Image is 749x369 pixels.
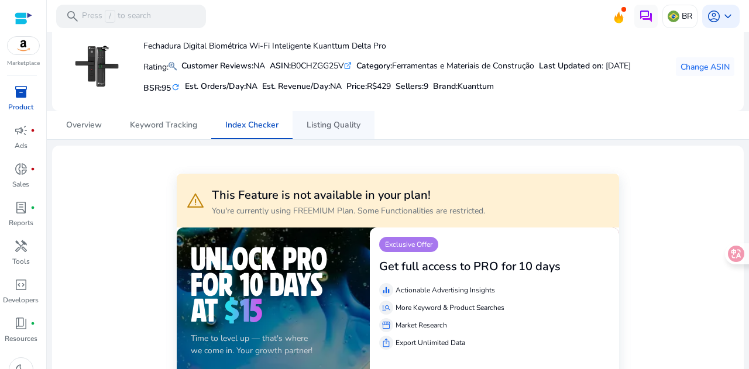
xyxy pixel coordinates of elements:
[14,316,28,330] span: book_4
[30,128,35,133] span: fiber_manual_record
[433,81,456,92] span: Brand
[433,82,494,92] h5: :
[396,337,465,348] p: Export Unlimited Data
[9,218,33,228] p: Reports
[186,191,205,210] span: warning
[396,302,504,313] p: More Keyword & Product Searches
[518,260,561,274] h3: 10 days
[225,121,279,129] span: Index Checker
[185,82,257,92] h5: Est. Orders/Day:
[181,60,253,71] b: Customer Reviews:
[181,60,265,72] div: NA
[330,81,342,92] span: NA
[424,81,428,92] span: 9
[396,320,447,330] p: Market Research
[458,81,494,92] span: Kuanttum
[212,188,485,202] h3: This Feature is not available in your plan!
[66,9,80,23] span: search
[30,205,35,210] span: fiber_manual_record
[307,121,360,129] span: Listing Quality
[382,320,391,330] span: storefront
[379,260,516,274] h3: Get full access to PRO for
[14,123,28,137] span: campaign
[191,332,356,357] p: Time to level up — that's where we come in. Your growth partner!
[721,9,735,23] span: keyboard_arrow_down
[30,167,35,171] span: fiber_manual_record
[143,42,631,51] h4: Fechadura Digital Biométrica Wi-Fi Inteligente Kuanttum Delta Pro
[682,6,692,26] p: BR
[12,179,29,189] p: Sales
[162,82,171,94] span: 95
[15,140,28,151] p: Ads
[270,60,291,71] b: ASIN:
[7,59,40,68] p: Marketplace
[396,82,428,92] h5: Sellers:
[171,82,180,93] mat-icon: refresh
[396,285,495,295] p: Actionable Advertising Insights
[8,37,39,54] img: amazon.svg
[3,295,39,305] p: Developers
[382,285,391,295] span: equalizer
[382,303,391,312] span: manage_search
[143,59,177,73] p: Rating:
[14,201,28,215] span: lab_profile
[12,256,30,267] p: Tools
[212,205,485,217] p: You're currently using FREEMIUM Plan. Some Functionalities are restricted.
[14,162,28,176] span: donut_small
[8,102,33,112] p: Product
[379,237,438,252] p: Exclusive Offer
[14,278,28,292] span: code_blocks
[105,10,115,23] span: /
[367,81,391,92] span: R$429
[668,11,679,22] img: br.svg
[66,121,102,129] span: Overview
[382,338,391,347] span: ios_share
[681,61,730,73] span: Change ASIN
[539,60,631,72] div: : [DATE]
[707,9,721,23] span: account_circle
[246,81,257,92] span: NA
[5,333,37,344] p: Resources
[30,321,35,326] span: fiber_manual_record
[539,60,602,71] b: Last Updated on
[130,121,197,129] span: Keyword Tracking
[143,81,180,94] h5: BSR:
[14,85,28,99] span: inventory_2
[270,60,352,72] div: B0CHZGG25V
[346,82,391,92] h5: Price:
[262,82,342,92] h5: Est. Revenue/Day:
[14,239,28,253] span: handyman
[75,45,119,89] img: 51Afykd+-fL.jpg
[82,10,151,23] p: Press to search
[356,60,392,71] b: Category:
[356,60,534,72] div: Ferramentas e Materiais de Construção
[676,57,734,76] button: Change ASIN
